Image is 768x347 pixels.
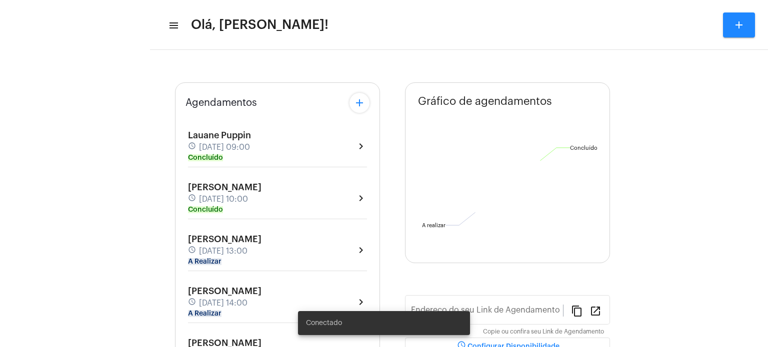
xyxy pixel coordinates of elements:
mat-icon: chevron_right [355,192,367,204]
mat-icon: schedule [188,142,197,153]
mat-chip: Concluído [188,154,223,161]
mat-icon: chevron_right [355,140,367,152]
span: [DATE] 09:00 [199,143,250,152]
span: [PERSON_NAME] [188,183,261,192]
mat-icon: add [733,19,745,31]
span: [DATE] 13:00 [199,247,247,256]
mat-hint: Copie ou confira seu Link de Agendamento [483,329,604,336]
mat-icon: add [353,97,365,109]
mat-icon: open_in_new [589,305,601,317]
span: [PERSON_NAME] [188,235,261,244]
span: [PERSON_NAME] [188,287,261,296]
text: Concluído [570,145,597,151]
mat-icon: schedule [188,194,197,205]
mat-icon: sidenav icon [168,19,178,31]
mat-chip: A Realizar [188,310,221,317]
span: Agendamentos [185,97,257,108]
input: Link [411,308,563,317]
span: Gráfico de agendamentos [418,95,552,107]
mat-icon: schedule [188,246,197,257]
span: Olá, [PERSON_NAME]! [191,17,328,33]
span: Conectado [306,318,342,328]
mat-chip: A Realizar [188,258,221,265]
span: [DATE] 14:00 [199,299,247,308]
mat-icon: chevron_right [355,296,367,308]
mat-icon: chevron_right [355,244,367,256]
mat-icon: schedule [188,298,197,309]
mat-icon: content_copy [571,305,583,317]
span: [DATE] 10:00 [199,195,248,204]
mat-chip: Concluído [188,206,223,213]
span: Lauane Puppin [188,131,251,140]
text: A realizar [422,223,445,228]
